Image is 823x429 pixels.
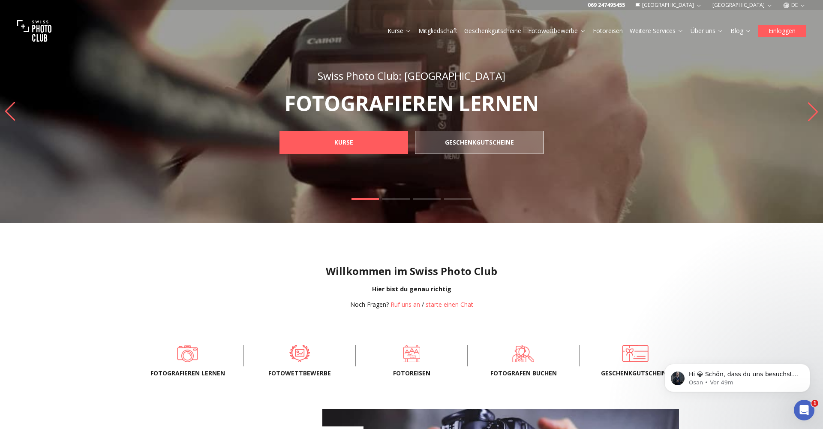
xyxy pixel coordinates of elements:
[17,14,51,48] img: Swiss photo club
[630,27,684,35] a: Weitere Services
[387,27,411,35] a: Kurse
[318,69,505,83] span: Swiss Photo Club: [GEOGRAPHIC_DATA]
[461,25,525,37] button: Geschenkgutscheine
[528,27,586,35] a: Fotowettbewerbe
[593,369,677,378] span: Geschenkgutscheine
[350,300,473,309] div: /
[481,369,565,378] span: FOTOGRAFEN BUCHEN
[258,345,342,362] a: Fotowettbewerbe
[279,131,408,154] a: KURSE
[464,27,521,35] a: Geschenkgutscheine
[481,345,565,362] a: FOTOGRAFEN BUCHEN
[350,300,389,308] span: Noch Fragen?
[652,346,823,406] iframe: Intercom notifications Nachricht
[146,369,230,378] span: Fotografieren lernen
[390,300,420,308] a: Ruf uns an
[415,25,461,37] button: Mitgliedschaft
[730,27,751,35] a: Blog
[369,345,454,362] a: Fotoreisen
[691,27,724,35] a: Über uns
[369,369,454,378] span: Fotoreisen
[146,345,230,362] a: Fotografieren lernen
[593,27,623,35] a: Fotoreisen
[589,25,626,37] button: Fotoreisen
[258,369,342,378] span: Fotowettbewerbe
[727,25,755,37] button: Blog
[415,131,544,154] a: GESCHENKGUTSCHEINE
[626,25,687,37] button: Weitere Services
[7,285,816,293] div: Hier bist du genau richtig
[334,138,353,147] b: KURSE
[811,400,818,407] span: 1
[7,264,816,278] h1: Willkommen im Swiss Photo Club
[687,25,727,37] button: Über uns
[588,2,625,9] a: 069 247495455
[384,25,415,37] button: Kurse
[593,345,677,362] a: Geschenkgutscheine
[794,400,814,420] iframe: Intercom live chat
[758,25,806,37] button: Einloggen
[418,27,457,35] a: Mitgliedschaft
[525,25,589,37] button: Fotowettbewerbe
[426,300,473,309] button: starte einen Chat
[445,138,514,147] b: GESCHENKGUTSCHEINE
[261,93,562,114] p: FOTOGRAFIEREN LERNEN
